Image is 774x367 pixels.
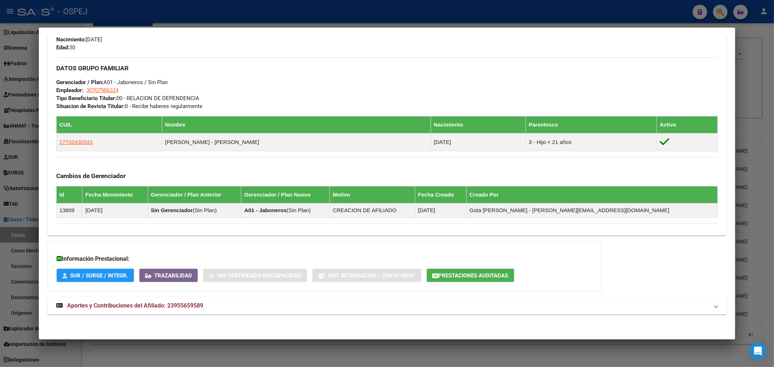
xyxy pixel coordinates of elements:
strong: Tipo Beneficiario Titular: [56,95,116,102]
mat-expansion-panel-header: Aportes y Contribuciones del Afiliado: 23955659589 [48,297,727,314]
h3: Cambios de Gerenciador [56,172,718,180]
button: SUR / SURGE / INTEGR. [57,269,134,282]
td: ( ) [241,203,329,218]
th: Creado Por [466,186,718,203]
th: CUIL [56,116,162,133]
h3: Información Prestacional: [57,255,593,263]
th: Gerenciador / Plan Nuevo [241,186,329,203]
th: Activo [657,116,718,133]
td: ( ) [148,203,241,218]
span: 27702430343 [60,139,93,145]
button: Not. Internacion / Censo Hosp. [312,269,421,282]
span: 0 - Recibe haberes regularmente [56,103,202,110]
td: 3 - Hijo < 21 años [526,133,657,151]
td: CREACION DE AFILIADO [329,203,415,218]
strong: A01 - Jaboneros [244,207,287,213]
span: Aportes y Contribuciones del Afiliado: 23955659589 [67,302,203,309]
td: Gota [PERSON_NAME] - [PERSON_NAME][EMAIL_ADDRESS][DOMAIN_NAME] [466,203,718,218]
th: Nacimiento [431,116,526,133]
th: Motivo [329,186,415,203]
span: Sin Certificado Discapacidad [217,272,301,279]
td: 13609 [56,203,82,218]
th: Id [56,186,82,203]
th: Parentesco [526,116,657,133]
strong: Situacion de Revista Titular: [56,103,125,110]
div: Open Intercom Messenger [749,342,767,360]
span: Sin Plan [288,207,309,213]
th: Fecha Creado [415,186,467,203]
span: A01 - Jaboneros / Sin Plan [56,79,168,86]
span: Not. Internacion / Censo Hosp. [328,272,415,279]
strong: Sin Gerenciador [151,207,193,213]
span: Trazabilidad [154,272,192,279]
span: [DATE] [56,36,102,43]
button: Sin Certificado Discapacidad [203,269,307,282]
span: Sin Plan [194,207,215,213]
h3: DATOS GRUPO FAMILIAR [56,64,718,72]
button: Trazabilidad [139,269,198,282]
th: Gerenciador / Plan Anterior [148,186,241,203]
td: [DATE] [415,203,467,218]
td: [DATE] [431,133,526,151]
span: SUR / SURGE / INTEGR. [70,272,128,279]
strong: Empleador: [56,87,83,94]
button: Prestaciones Auditadas [427,269,514,282]
th: Fecha Movimiento [82,186,148,203]
span: 30 [56,44,75,51]
strong: Edad: [56,44,69,51]
strong: Gerenciador / Plan: [56,79,103,86]
th: Nombre [162,116,431,133]
span: 00 - RELACION DE DEPENDENCIA [56,95,199,102]
span: Prestaciones Auditadas [439,272,508,279]
td: [DATE] [82,203,148,218]
span: 30707986324 [86,87,118,94]
strong: Nacimiento: [56,36,86,43]
td: [PERSON_NAME] - [PERSON_NAME] [162,133,431,151]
